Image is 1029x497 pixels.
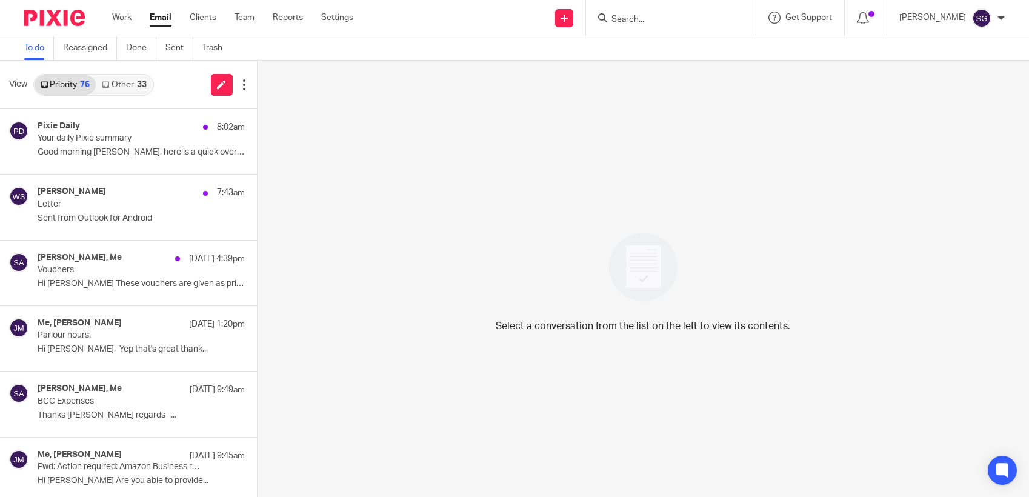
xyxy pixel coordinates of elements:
[24,36,54,60] a: To do
[38,265,203,275] p: Vouchers
[112,12,132,24] a: Work
[9,187,28,206] img: svg%3E
[38,213,245,224] p: Sent from Outlook for Android
[899,12,966,24] p: [PERSON_NAME]
[9,253,28,272] img: svg%3E
[126,36,156,60] a: Done
[38,450,122,460] h4: Me, [PERSON_NAME]
[785,13,832,22] span: Get Support
[38,133,203,144] p: Your daily Pixie summary
[38,396,203,407] p: BCC Expenses
[38,462,203,472] p: Fwd: Action required: Amazon Business remittance - GBP 272.49 [Account: AFWNPPE45B1HP]
[137,81,147,89] div: 33
[38,147,245,158] p: Good morning [PERSON_NAME], here is a quick overview of...
[189,318,245,330] p: [DATE] 1:20pm
[38,330,203,341] p: Parlour hours.
[190,450,245,462] p: [DATE] 9:45am
[38,344,245,355] p: Hi [PERSON_NAME], Yep that's great thank...
[202,36,231,60] a: Trash
[38,199,203,210] p: Letter
[190,12,216,24] a: Clients
[9,450,28,469] img: svg%3E
[38,476,245,486] p: Hi [PERSON_NAME] Are you able to provide...
[24,10,85,26] img: Pixie
[273,12,303,24] a: Reports
[38,121,80,132] h4: Pixie Daily
[38,384,122,394] h4: [PERSON_NAME], Me
[9,121,28,141] img: svg%3E
[96,75,152,95] a: Other33
[38,318,122,329] h4: Me, [PERSON_NAME]
[165,36,193,60] a: Sent
[496,319,790,333] p: Select a conversation from the list on the left to view its contents.
[321,12,353,24] a: Settings
[38,410,245,421] p: Thanks [PERSON_NAME] regards ...
[38,187,106,197] h4: [PERSON_NAME]
[150,12,171,24] a: Email
[35,75,96,95] a: Priority76
[9,384,28,403] img: svg%3E
[38,253,122,263] h4: [PERSON_NAME], Me
[217,121,245,133] p: 8:02am
[235,12,255,24] a: Team
[80,81,90,89] div: 76
[189,253,245,265] p: [DATE] 4:39pm
[38,279,245,289] p: Hi [PERSON_NAME] These vouchers are given as prizes...
[972,8,991,28] img: svg%3E
[9,78,27,91] span: View
[601,225,685,309] img: image
[190,384,245,396] p: [DATE] 9:49am
[217,187,245,199] p: 7:43am
[610,15,719,25] input: Search
[9,318,28,338] img: svg%3E
[63,36,117,60] a: Reassigned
